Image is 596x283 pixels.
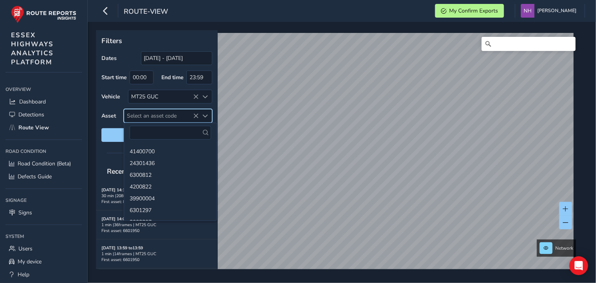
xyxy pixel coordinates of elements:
strong: [DATE] 13:59 to 13:59 [101,245,143,251]
span: First asset: 6601950 [101,228,139,234]
a: My device [5,255,82,268]
label: End time [161,74,184,81]
canvas: Map [99,33,574,278]
span: Route View [18,124,49,131]
span: Help [18,271,29,278]
span: Recent trips [101,161,151,181]
button: My Confirm Exports [435,4,504,18]
a: Defects Guide [5,170,82,183]
div: 1 min | 36 frames | MT25 GUC [101,222,212,228]
strong: [DATE] 14:08 to 14:09 [101,216,143,222]
input: Search [482,37,576,51]
div: Road Condition [5,145,82,157]
div: Open Intercom Messenger [569,256,588,275]
label: Start time [101,74,127,81]
div: MT25 GUC [128,90,199,103]
button: Reset filters [101,128,212,142]
p: Filters [101,36,212,46]
span: ESSEX HIGHWAYS ANALYTICS PLATFORM [11,31,54,67]
label: Dates [101,54,117,62]
span: route-view [124,7,168,18]
li: 2002397 [124,216,217,227]
span: My Confirm Exports [449,7,498,15]
span: Reset filters [107,131,206,139]
img: rr logo [11,5,76,23]
span: First asset: 6601950 [101,257,139,263]
span: Road Condition (Beta) [18,160,71,167]
a: Dashboard [5,95,82,108]
span: Detections [18,111,44,118]
a: Road Condition (Beta) [5,157,82,170]
button: [PERSON_NAME] [521,4,579,18]
a: Detections [5,108,82,121]
span: [PERSON_NAME] [537,4,576,18]
span: Signs [18,209,32,216]
li: 39900004 [124,192,217,204]
li: 6300812 [124,169,217,180]
span: Dashboard [19,98,46,105]
span: First asset: 8902435 [101,199,139,205]
li: 24301436 [124,157,217,169]
div: Signage [5,194,82,206]
li: 4200822 [124,180,217,192]
span: Select an asset code [124,109,199,122]
strong: [DATE] 14:14 to 14:43 [101,187,143,193]
li: 6301297 [124,204,217,216]
a: Users [5,242,82,255]
li: 41400700 [124,145,217,157]
a: Help [5,268,82,281]
img: diamond-layout [521,4,535,18]
div: 1 min | 14 frames | MT25 GUC [101,251,212,257]
span: Network [555,245,573,251]
div: Select an asset code [199,109,212,122]
div: Overview [5,83,82,95]
span: Defects Guide [18,173,52,180]
label: Asset [101,112,116,120]
div: System [5,230,82,242]
div: 30 min | 2086 frames | MT25 GUC [101,193,212,199]
label: Vehicle [101,93,120,100]
a: Route View [5,121,82,134]
a: Signs [5,206,82,219]
span: My device [18,258,42,265]
span: Users [18,245,33,252]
